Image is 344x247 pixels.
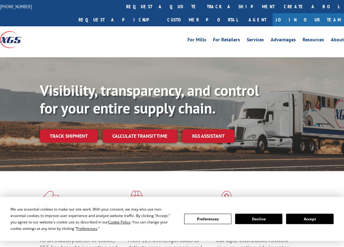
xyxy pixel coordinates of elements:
[40,81,259,118] b: Visibility, transparency, and control for your entire supply chain.
[40,129,98,142] a: Track shipment
[271,37,296,44] a: Advantages
[247,37,264,44] a: Services
[242,13,272,26] a: Agent
[108,219,130,225] span: Cookie Policy
[74,13,163,26] a: Request a pickup
[102,129,177,143] a: Calculate transit time
[163,13,242,26] a: Customer Portal
[128,191,142,207] img: xgs-icon-focused-on-flooring-red
[235,214,282,224] button: Decline
[286,214,333,224] button: Accept
[184,214,231,224] button: Preferences
[40,191,59,207] img: xgs-icon-total-supply-chain-intelligence-red
[272,13,344,26] a: Join Our Team
[10,206,176,232] div: We use essential cookies to make our site work. With your consent, we may also use non-essential ...
[76,226,97,231] span: Preferences
[216,191,237,207] img: xgs-icon-flagship-distribution-model-red
[182,129,234,143] a: XGS ASSISTANT
[213,37,240,44] a: For Retailers
[187,37,206,44] a: For Mills
[303,37,324,44] a: Resources
[331,37,344,44] a: About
